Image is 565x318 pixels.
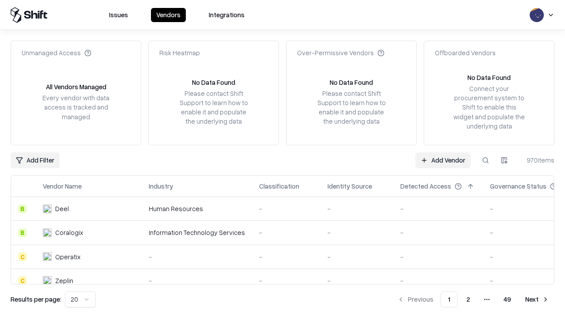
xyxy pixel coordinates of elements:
div: - [259,276,313,285]
div: Classification [259,182,299,191]
div: B [18,204,27,213]
div: - [400,228,476,237]
div: - [400,252,476,261]
div: Every vendor with data access is tracked and managed [39,93,113,121]
button: 1 [441,291,458,307]
p: Results per page: [11,295,61,304]
div: Offboarded Vendors [435,48,496,57]
div: Risk Heatmap [159,48,200,57]
button: Next [520,291,554,307]
div: B [18,228,27,237]
div: Deel [55,204,69,213]
button: 2 [460,291,477,307]
div: 970 items [519,155,554,165]
div: Please contact Shift Support to learn how to enable it and populate the underlying data [177,89,250,126]
div: Detected Access [400,182,451,191]
img: Operatix [43,252,52,261]
img: Deel [43,204,52,213]
div: - [400,204,476,213]
div: Coralogix [55,228,83,237]
div: Information Technology Services [149,228,245,237]
button: Issues [104,8,133,22]
button: Add Filter [11,152,60,168]
a: Add Vendor [415,152,471,168]
div: Operatix [55,252,80,261]
div: Over-Permissive Vendors [297,48,384,57]
div: C [18,252,27,261]
img: Zeplin [43,276,52,285]
div: - [149,252,245,261]
div: - [259,252,313,261]
img: Coralogix [43,228,52,237]
div: - [400,276,476,285]
div: No Data Found [192,78,235,87]
button: Integrations [203,8,250,22]
div: Please contact Shift Support to learn how to enable it and populate the underlying data [315,89,388,126]
div: Zeplin [55,276,73,285]
div: - [328,204,386,213]
div: - [328,228,386,237]
div: Governance Status [490,182,546,191]
div: C [18,276,27,285]
div: - [259,204,313,213]
div: - [328,252,386,261]
div: Industry [149,182,173,191]
button: 49 [497,291,518,307]
div: Unmanaged Access [22,48,91,57]
div: Human Resources [149,204,245,213]
div: Identity Source [328,182,372,191]
div: All Vendors Managed [46,82,106,91]
div: - [149,276,245,285]
div: Vendor Name [43,182,82,191]
div: No Data Found [467,73,511,82]
nav: pagination [392,291,554,307]
button: Vendors [151,8,186,22]
div: - [328,276,386,285]
div: - [259,228,313,237]
div: Connect your procurement system to Shift to enable this widget and populate the underlying data [452,84,526,131]
div: No Data Found [330,78,373,87]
